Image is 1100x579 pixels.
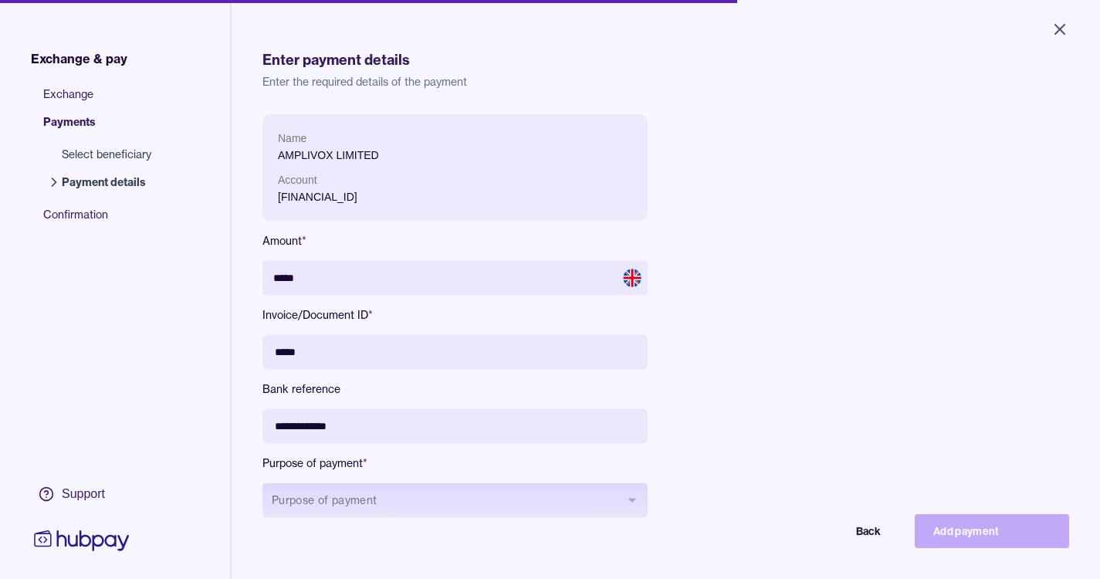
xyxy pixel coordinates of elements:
[278,130,632,147] p: Name
[262,49,1069,71] h1: Enter payment details
[262,74,1069,90] p: Enter the required details of the payment
[262,233,648,249] label: Amount
[262,307,648,323] label: Invoice/Document ID
[62,486,105,503] div: Support
[278,188,632,205] p: [FINANCIAL_ID]
[1032,12,1088,46] button: Close
[262,381,648,397] label: Bank reference
[62,174,151,190] span: Payment details
[278,147,632,164] p: AMPLIVOX LIMITED
[262,455,648,471] label: Purpose of payment
[31,49,127,68] span: Exchange & pay
[31,478,133,510] a: Support
[43,207,167,235] span: Confirmation
[43,114,167,142] span: Payments
[278,171,632,188] p: Account
[262,483,648,517] button: Purpose of payment
[62,147,151,162] span: Select beneficiary
[745,514,899,548] button: Back
[43,86,167,114] span: Exchange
